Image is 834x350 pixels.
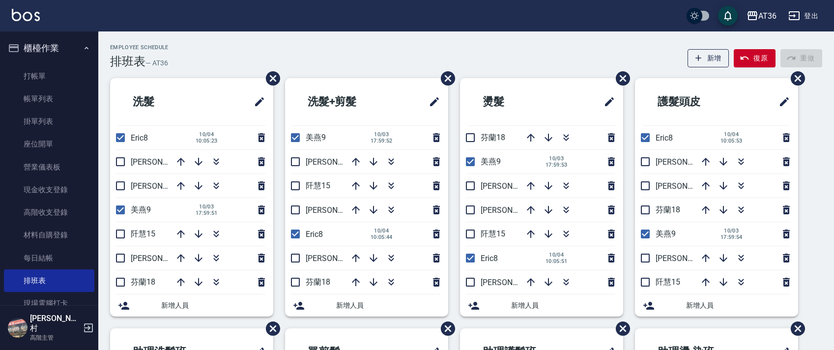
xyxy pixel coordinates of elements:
[423,90,440,114] span: 修改班表的標題
[656,205,680,214] span: 芬蘭18
[131,181,199,191] span: [PERSON_NAME]11
[784,7,822,25] button: 登出
[688,49,729,67] button: 新增
[196,138,218,144] span: 10:05:23
[4,178,94,201] a: 現金收支登錄
[511,300,615,311] span: 新增人員
[30,314,80,333] h5: [PERSON_NAME]村
[656,254,723,263] span: [PERSON_NAME]11
[306,133,326,142] span: 美燕9
[656,157,723,167] span: [PERSON_NAME]16
[4,201,94,224] a: 高階收支登錄
[110,44,169,51] h2: Employee Schedule
[718,6,738,26] button: save
[635,294,798,317] div: 新增人員
[371,234,393,240] span: 10:05:44
[4,292,94,315] a: 現場電腦打卡
[546,155,568,162] span: 10/03
[783,314,806,343] span: 刪除班表
[371,131,393,138] span: 10/03
[336,300,440,311] span: 新增人員
[720,131,743,138] span: 10/04
[285,294,448,317] div: 新增人員
[4,224,94,246] a: 材料自購登錄
[460,294,623,317] div: 新增人員
[608,314,632,343] span: 刪除班表
[196,131,218,138] span: 10/04
[30,333,80,342] p: 高階主管
[4,110,94,133] a: 掛單列表
[131,205,151,214] span: 美燕9
[110,55,145,68] h3: 排班表
[608,64,632,93] span: 刪除班表
[259,314,282,343] span: 刪除班表
[293,84,397,119] h2: 洗髮+剪髮
[131,277,155,287] span: 芬蘭18
[734,49,776,67] button: 復原
[783,64,806,93] span: 刪除班表
[598,90,615,114] span: 修改班表的標題
[4,35,94,61] button: 櫃檯作業
[4,247,94,269] a: 每日結帳
[773,90,790,114] span: 修改班表的標題
[306,277,330,287] span: 芬蘭18
[546,162,568,168] span: 17:59:53
[371,228,393,234] span: 10/04
[4,133,94,155] a: 座位開單
[131,229,155,238] span: 阡慧15
[643,84,744,119] h2: 護髮頭皮
[743,6,780,26] button: AT36
[468,84,558,119] h2: 燙髮
[758,10,776,22] div: AT36
[481,205,544,215] span: [PERSON_NAME]6
[131,254,194,263] span: [PERSON_NAME]6
[4,156,94,178] a: 營業儀表板
[306,181,330,190] span: 阡慧15
[306,230,323,239] span: Eric8
[131,133,148,143] span: Eric8
[131,157,199,167] span: [PERSON_NAME]16
[110,294,273,317] div: 新增人員
[306,157,374,167] span: [PERSON_NAME]16
[259,64,282,93] span: 刪除班表
[656,277,680,287] span: 阡慧15
[196,204,218,210] span: 10/03
[145,58,168,68] h6: — AT36
[433,314,457,343] span: 刪除班表
[433,64,457,93] span: 刪除班表
[196,210,218,216] span: 17:59:51
[720,228,743,234] span: 10/03
[481,229,505,238] span: 阡慧15
[12,9,40,21] img: Logo
[546,258,568,264] span: 10:05:51
[118,84,208,119] h2: 洗髮
[656,229,676,238] span: 美燕9
[481,278,548,287] span: [PERSON_NAME]11
[481,181,548,191] span: [PERSON_NAME]16
[481,157,501,166] span: 美燕9
[656,181,719,191] span: [PERSON_NAME]6
[161,300,265,311] span: 新增人員
[481,133,505,142] span: 芬蘭18
[371,138,393,144] span: 17:59:52
[8,318,28,338] img: Person
[720,234,743,240] span: 17:59:54
[4,65,94,87] a: 打帳單
[720,138,743,144] span: 10:05:53
[656,133,673,143] span: Eric8
[248,90,265,114] span: 修改班表的標題
[4,87,94,110] a: 帳單列表
[546,252,568,258] span: 10/04
[4,269,94,292] a: 排班表
[686,300,790,311] span: 新增人員
[481,254,498,263] span: Eric8
[306,205,374,215] span: [PERSON_NAME]11
[306,254,369,263] span: [PERSON_NAME]6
